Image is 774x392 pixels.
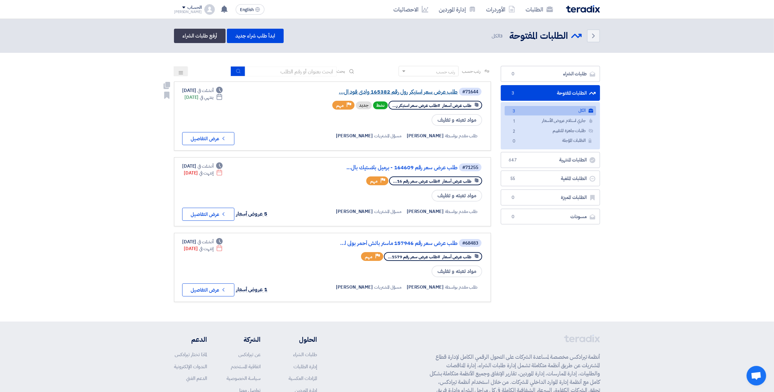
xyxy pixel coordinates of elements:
a: المزادات العكسية [289,375,317,382]
span: مسؤل المشتريات [374,132,402,139]
a: الطلبات المميزة0 [501,189,600,205]
a: عن تيرادكس [238,351,261,358]
span: 0 [509,71,517,77]
a: أرفع طلبات الشراء [174,29,226,43]
span: أنشئت في [197,238,213,245]
span: [PERSON_NAME] [407,284,444,291]
div: [PERSON_NAME] [174,10,202,14]
span: طلب مقدم بواسطة [445,132,478,139]
div: الحساب [187,5,201,10]
a: طلبات جاهزة للتقييم [505,126,596,136]
a: طلبات الشراء0 [501,66,600,82]
span: 3 [510,108,518,115]
img: Teradix logo [566,5,600,13]
a: إدارة الموردين [434,2,481,17]
span: [PERSON_NAME] [407,132,444,139]
span: مسؤل المشتريات [374,284,402,291]
span: إنتهت في [199,245,213,252]
button: عرض التفاصيل [182,132,234,145]
a: طلب عرض سعر رقم 164609 - برميل بلاستيك بال... [327,165,458,171]
a: الطلبات المنتهية647 [501,152,600,168]
span: 0 [509,214,517,220]
a: سياسة الخصوصية [227,375,261,382]
li: الدعم [174,335,207,344]
span: طلب عرض أسعار [442,178,471,184]
span: 0 [510,138,518,145]
div: Open chat [747,366,766,385]
a: الدعم الفني [186,375,207,382]
div: [DATE] [184,170,223,176]
div: رتب حسب [436,68,455,75]
li: الحلول [280,335,317,344]
a: ابدأ طلب شراء جديد [227,29,283,43]
span: [PERSON_NAME] [336,132,373,139]
span: 0 [509,194,517,201]
div: #71255 [462,165,478,170]
span: مهم [365,254,372,260]
li: الشركة [227,335,261,344]
span: 647 [509,157,517,163]
a: اتفاقية المستخدم [231,363,261,370]
span: 1 [510,118,518,125]
input: ابحث بعنوان أو رقم الطلب [245,67,337,76]
h2: الطلبات المفتوحة [509,30,568,42]
span: بحث [337,68,345,75]
span: 1 عروض أسعار [236,286,267,294]
a: الطلبات [520,2,558,17]
span: مواد تعبئه و تغليف [432,190,482,202]
span: رتب حسب [462,68,481,75]
a: طلبات الشراء [293,351,317,358]
a: طلب عرض سعر رقم 157946 ماستر باتش أحمر بولى ا... [327,240,458,246]
div: [DATE] [184,245,223,252]
span: 55 [509,175,517,182]
span: طلب عرض أسعار [442,254,471,260]
a: الطلبات المفتوحة3 [501,85,600,101]
button: English [236,4,264,15]
span: مواد تعبئه و تغليف [432,265,482,277]
span: طلب مقدم بواسطة [445,208,478,215]
span: 3 [500,32,503,39]
div: [DATE] [182,87,223,94]
a: طلب عرض سعر استيكر رول رقم 165382 وادى فود ال... [327,89,458,95]
span: [PERSON_NAME] [407,208,444,215]
a: الندوات الإلكترونية [174,363,207,370]
div: #71644 [462,90,478,94]
a: إدارة الطلبات [293,363,317,370]
span: #طلب عرض سعر رقم 16... [393,178,440,184]
a: مسودات0 [501,209,600,225]
span: طلب مقدم بواسطة [445,284,478,291]
span: 2 [510,128,518,135]
span: [PERSON_NAME] [336,208,373,215]
span: مواد تعبئه و تغليف [432,114,482,126]
span: مهم [336,102,344,109]
div: جديد [356,101,372,109]
a: الأوردرات [481,2,520,17]
button: عرض التفاصيل [182,208,234,221]
div: [DATE] [184,94,223,101]
img: profile_test.png [204,4,215,15]
span: مهم [370,178,378,184]
span: إنتهت في [199,170,213,176]
span: نشط [373,101,388,109]
div: [DATE] [182,238,223,245]
span: أنشئت في [197,163,213,170]
span: #طلب عرض سعر رقم 1579... [388,254,440,260]
a: الاحصائيات [388,2,434,17]
span: ينتهي في [200,94,213,101]
span: أنشئت في [197,87,213,94]
span: English [240,8,254,12]
span: #طلب عرض سعر استيكر ر... [392,102,440,109]
a: الطلبات الملغية55 [501,171,600,187]
a: لماذا تختار تيرادكس [175,351,207,358]
div: [DATE] [182,163,223,170]
span: الكل [492,32,504,40]
span: 3 [509,90,517,97]
span: 5 عروض أسعار [236,210,267,218]
span: مسؤل المشتريات [374,208,402,215]
a: جاري استلام عروض الأسعار [505,116,596,126]
a: الطلبات المؤجلة [505,136,596,145]
div: #68483 [462,241,478,246]
span: طلب عرض أسعار [442,102,471,109]
a: الكل [505,106,596,115]
button: عرض التفاصيل [182,283,234,296]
